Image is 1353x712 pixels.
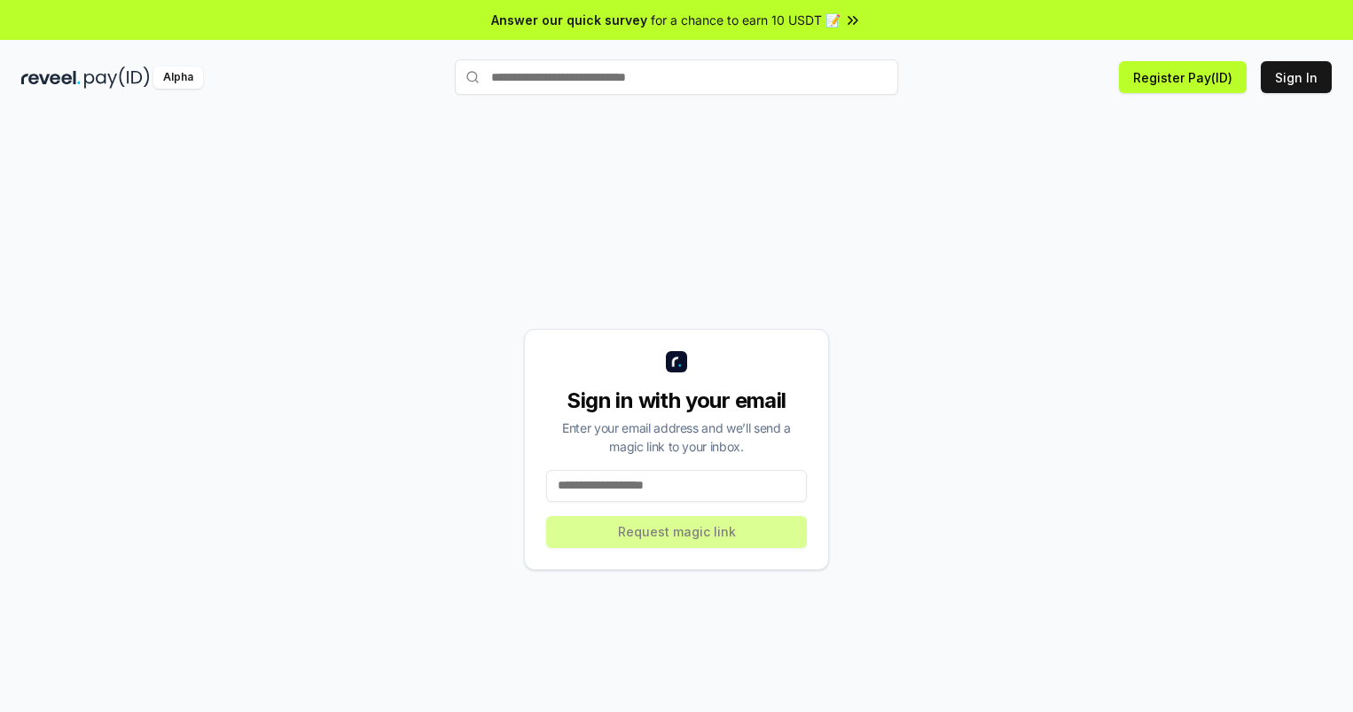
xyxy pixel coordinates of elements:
div: Alpha [153,67,203,89]
img: logo_small [666,351,687,372]
span: Answer our quick survey [491,11,647,29]
button: Register Pay(ID) [1119,61,1247,93]
img: pay_id [84,67,150,89]
span: for a chance to earn 10 USDT 📝 [651,11,841,29]
button: Sign In [1261,61,1332,93]
div: Enter your email address and we’ll send a magic link to your inbox. [546,419,807,456]
img: reveel_dark [21,67,81,89]
div: Sign in with your email [546,387,807,415]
